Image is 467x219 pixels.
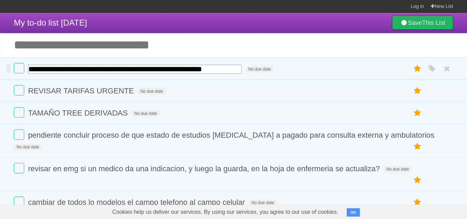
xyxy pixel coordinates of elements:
label: Star task [411,174,424,186]
b: This List [422,19,445,26]
span: TAMAÑO TREE DERIVADAS [28,109,130,117]
span: No due date [138,88,166,94]
label: Star task [411,107,424,119]
span: revisar en emg si un medico da una indicacion, y luego la guarda, en la hoja de enfermeria se act... [28,164,382,173]
a: SaveThis List [392,16,453,30]
label: Done [14,163,24,173]
span: cambiar de todos lo modelos el campo telefono al campo celular [28,198,246,207]
span: REVISAR TARIFAS URGENTE [28,86,136,95]
label: Star task [411,85,424,97]
label: Done [14,129,24,140]
span: My to-do list [DATE] [14,18,87,27]
button: OK [347,208,360,217]
span: No due date [14,144,42,150]
label: Done [14,63,24,73]
label: Done [14,85,24,95]
span: No due date [384,166,412,172]
label: Star task [411,63,424,74]
span: pendiente concluir proceso de que estado de estudios [MEDICAL_DATA] a pagado para consulta extern... [28,131,436,139]
span: Cookies help us deliver our services. By using our services, you agree to our use of cookies. [105,205,345,219]
label: Star task [411,141,424,152]
label: Done [14,197,24,207]
span: No due date [249,200,277,206]
span: No due date [245,66,273,72]
label: Done [14,107,24,118]
span: No due date [132,110,160,117]
label: Star task [411,197,424,208]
